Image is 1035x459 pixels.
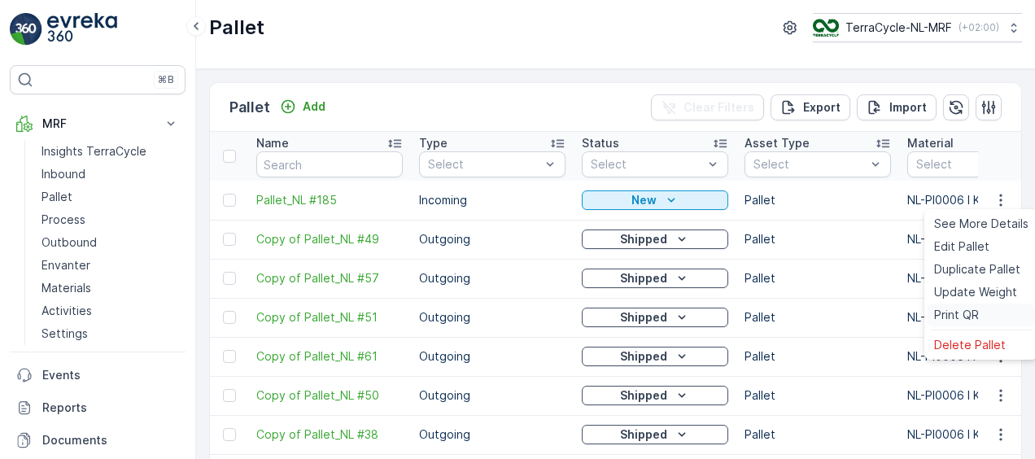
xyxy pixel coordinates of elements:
p: Outgoing [419,387,566,404]
a: Copy of Pallet_NL #51 [256,309,403,326]
p: Shipped [620,270,667,286]
a: Copy of Pallet_NL #49 [256,231,403,247]
a: Envanter [35,254,186,277]
button: Shipped [582,229,728,249]
img: logo [10,13,42,46]
button: Add [273,97,332,116]
a: Copy of Pallet_NL #57 [256,270,403,286]
p: Shipped [620,309,667,326]
div: Toggle Row Selected [223,233,236,246]
span: Material : [14,401,69,415]
input: Search [256,151,403,177]
p: Insights TerraCycle [41,143,146,160]
div: Toggle Row Selected [223,350,236,363]
span: FD740 - NDG - [DATE] #2 [54,267,196,281]
img: logo_light-DOdMpM7g.png [47,13,117,46]
p: Status [582,135,619,151]
p: Settings [41,326,88,342]
p: Pallet [745,309,891,326]
p: New [631,192,657,208]
div: Toggle Row Selected [223,311,236,324]
p: Pallet [745,192,891,208]
button: TerraCycle-NL-MRF(+02:00) [813,13,1022,42]
a: Edit Pallet [928,235,1035,258]
a: Activities [35,299,186,322]
a: Documents [10,424,186,457]
button: Shipped [582,308,728,327]
p: Outgoing [419,231,566,247]
a: Inbound [35,163,186,186]
p: Shipped [620,231,667,247]
span: Duplicate Pallet [934,261,1020,278]
a: Events [10,359,186,391]
span: 1 [91,348,96,361]
button: New [582,190,728,210]
p: Shipped [620,387,667,404]
p: Pallet [745,426,891,443]
span: 94 [85,321,101,334]
a: Insights TerraCycle [35,140,186,163]
img: TC_v739CUj.png [813,19,839,37]
p: Material [907,135,954,151]
p: Clear Filters [683,99,754,116]
p: ⌘B [158,73,174,86]
p: Inbound [41,166,85,182]
span: Edit Pallet [934,238,989,255]
p: Export [803,99,841,116]
a: See More Details [928,212,1035,235]
p: Select [428,156,540,173]
span: Pallet_NL #185 [256,192,403,208]
span: NL-PI0102 I CNL0044 Koffie [69,401,227,415]
p: Type [419,135,448,151]
div: Toggle Row Selected [223,428,236,441]
p: Shipped [620,348,667,365]
a: Copy of Pallet_NL #61 [256,348,403,365]
button: MRF [10,107,186,140]
p: Outgoing [419,426,566,443]
p: Events [42,367,179,383]
span: Name : [14,267,54,281]
a: Copy of Pallet_NL #38 [256,426,403,443]
div: Toggle Row Selected [223,389,236,402]
p: FD740 - NDG - [DATE] #2 [435,14,597,33]
p: Pallet [745,270,891,286]
p: Outbound [41,234,97,251]
a: Reports [10,391,186,424]
span: FD Pallet [86,374,137,388]
span: Asset Type : [14,374,86,388]
p: Add [303,98,325,115]
p: Pallet [745,231,891,247]
p: Outgoing [419,348,566,365]
p: Shipped [620,426,667,443]
a: Materials [35,277,186,299]
button: Shipped [582,425,728,444]
p: Select [753,156,866,173]
span: Total Weight : [14,294,95,308]
p: Asset Type [745,135,810,151]
p: Envanter [41,257,90,273]
span: Print QR [934,307,979,323]
p: Documents [42,432,179,448]
span: 95 [95,294,109,308]
p: Incoming [419,192,566,208]
button: Shipped [582,386,728,405]
button: Import [857,94,937,120]
p: Pallet [209,15,264,41]
p: TerraCycle-NL-MRF [845,20,952,36]
button: Clear Filters [651,94,764,120]
p: Name [256,135,289,151]
span: Copy of Pallet_NL #50 [256,387,403,404]
a: Pallet [35,186,186,208]
p: Outgoing [419,270,566,286]
a: Duplicate Pallet [928,258,1035,281]
p: Select [916,156,1033,173]
p: MRF [42,116,153,132]
span: Tare Weight : [14,348,91,361]
p: Pallet [41,189,72,205]
p: Select [591,156,703,173]
p: Outgoing [419,309,566,326]
span: Net Weight : [14,321,85,334]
